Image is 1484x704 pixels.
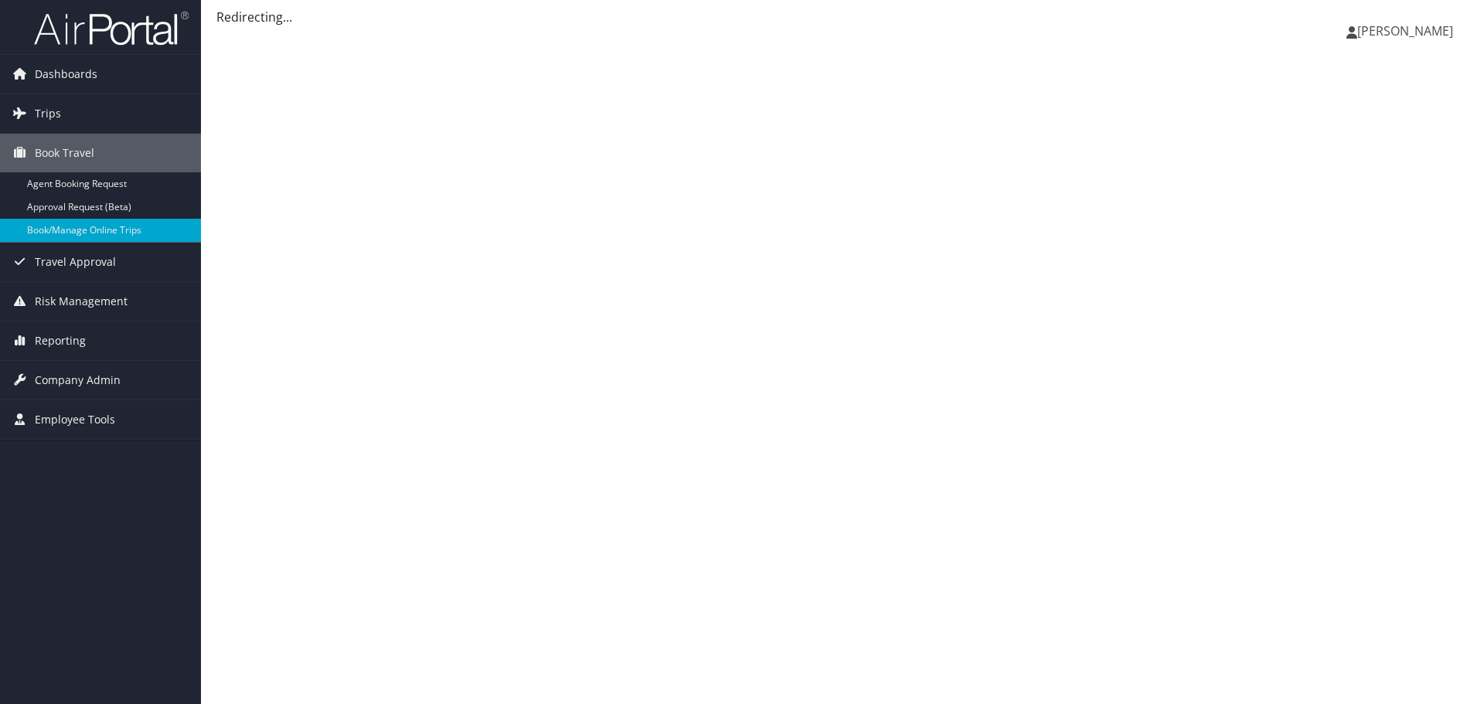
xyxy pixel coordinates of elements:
[1357,22,1453,39] span: [PERSON_NAME]
[35,94,61,133] span: Trips
[34,10,189,46] img: airportal-logo.png
[35,361,121,400] span: Company Admin
[35,321,86,360] span: Reporting
[35,134,94,172] span: Book Travel
[1346,8,1469,54] a: [PERSON_NAME]
[35,282,128,321] span: Risk Management
[216,8,1469,26] div: Redirecting...
[35,400,115,439] span: Employee Tools
[35,243,116,281] span: Travel Approval
[35,55,97,94] span: Dashboards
